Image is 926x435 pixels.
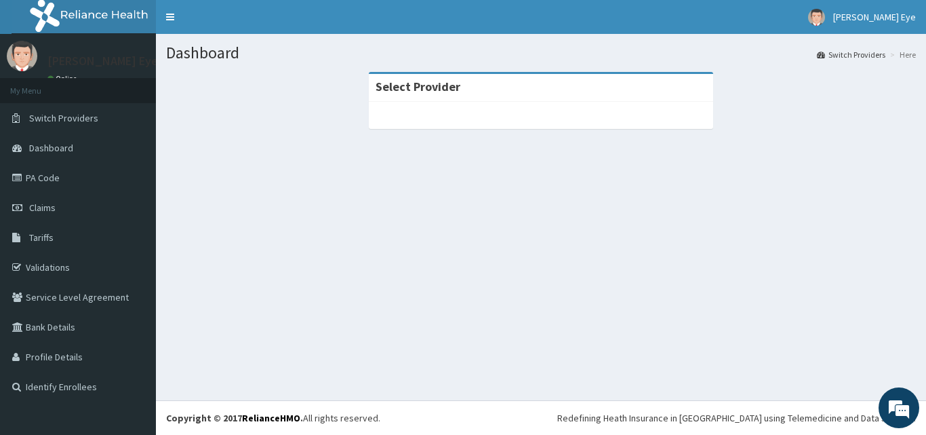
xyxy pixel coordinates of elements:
div: Redefining Heath Insurance in [GEOGRAPHIC_DATA] using Telemedicine and Data Science! [557,411,916,425]
img: User Image [808,9,825,26]
a: Switch Providers [817,49,885,60]
span: Tariffs [29,231,54,244]
img: User Image [7,41,37,71]
strong: Copyright © 2017 . [166,412,303,424]
span: Switch Providers [29,112,98,124]
li: Here [887,49,916,60]
span: Claims [29,202,56,214]
span: [PERSON_NAME] Eye [833,11,916,23]
span: Dashboard [29,142,73,154]
a: Online [47,74,80,83]
strong: Select Provider [376,79,460,94]
h1: Dashboard [166,44,916,62]
footer: All rights reserved. [156,400,926,435]
p: [PERSON_NAME] Eye [47,55,158,67]
a: RelianceHMO [242,412,300,424]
